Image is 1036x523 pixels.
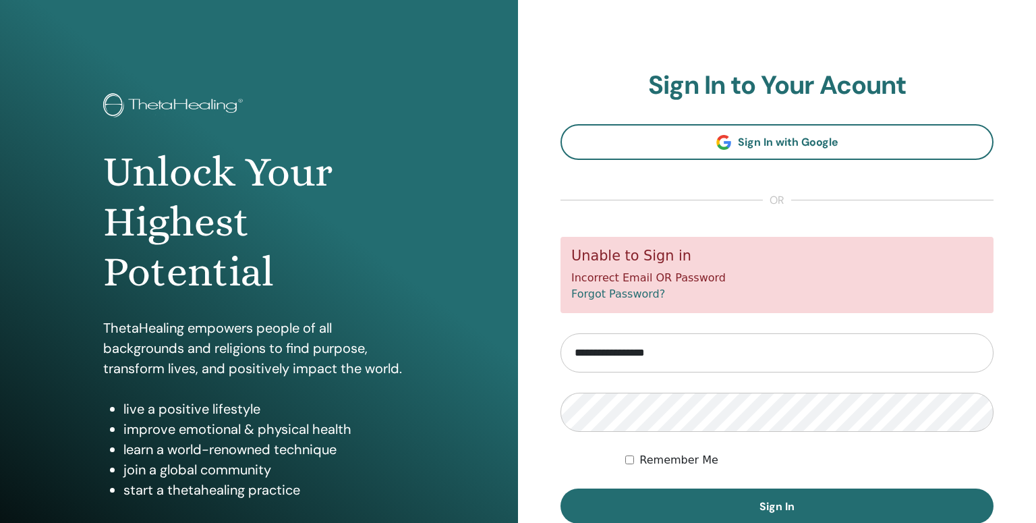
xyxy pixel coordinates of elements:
span: Sign In [759,499,795,514]
li: improve emotional & physical health [123,419,415,439]
a: Sign In with Google [560,124,994,160]
li: learn a world-renowned technique [123,439,415,460]
a: Forgot Password? [571,287,665,300]
li: start a thetahealing practice [123,480,415,500]
h5: Unable to Sign in [571,248,983,265]
div: Incorrect Email OR Password [560,237,994,313]
div: Keep me authenticated indefinitely or until I manually logout [625,452,994,468]
h2: Sign In to Your Acount [560,70,994,101]
h1: Unlock Your Highest Potential [103,147,415,298]
label: Remember Me [639,452,718,468]
span: Sign In with Google [738,135,838,149]
span: or [763,192,791,209]
li: live a positive lifestyle [123,399,415,419]
li: join a global community [123,460,415,480]
p: ThetaHealing empowers people of all backgrounds and religions to find purpose, transform lives, a... [103,318,415,379]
